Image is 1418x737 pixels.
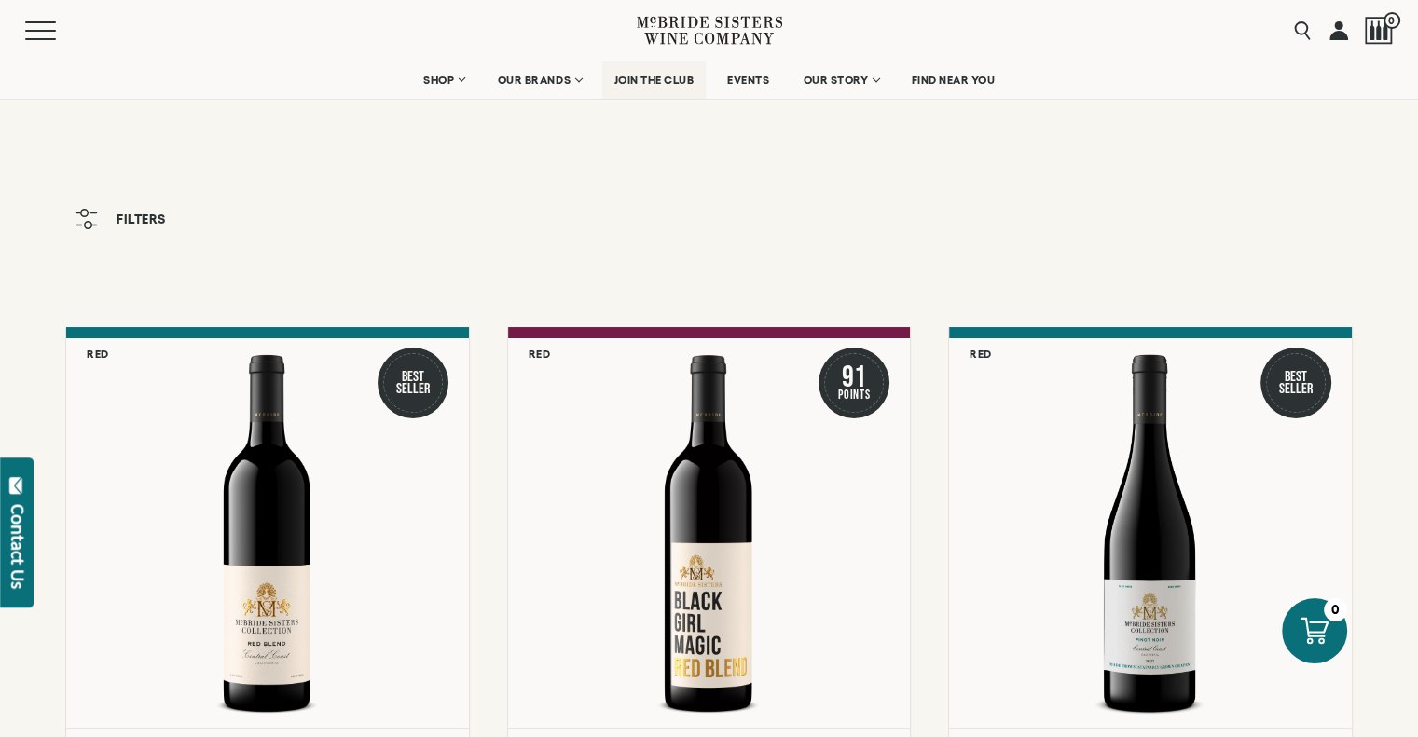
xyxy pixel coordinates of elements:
[791,61,890,99] a: OUR STORY
[727,74,769,87] span: EVENTS
[498,74,571,87] span: OUR BRANDS
[715,61,781,99] a: EVENTS
[529,348,551,360] h6: Red
[25,21,92,40] button: Mobile Menu Trigger
[486,61,593,99] a: OUR BRANDS
[900,61,1008,99] a: FIND NEAR YOU
[912,74,996,87] span: FIND NEAR YOU
[8,504,27,589] div: Contact Us
[614,74,695,87] span: JOIN THE CLUB
[970,348,992,360] h6: Red
[1324,598,1347,621] div: 0
[1384,12,1400,29] span: 0
[87,348,109,360] h6: Red
[117,212,166,225] span: Filters
[423,74,455,87] span: SHOP
[803,74,868,87] span: OUR STORY
[602,61,707,99] a: JOIN THE CLUB
[411,61,476,99] a: SHOP
[65,199,175,239] button: Filters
